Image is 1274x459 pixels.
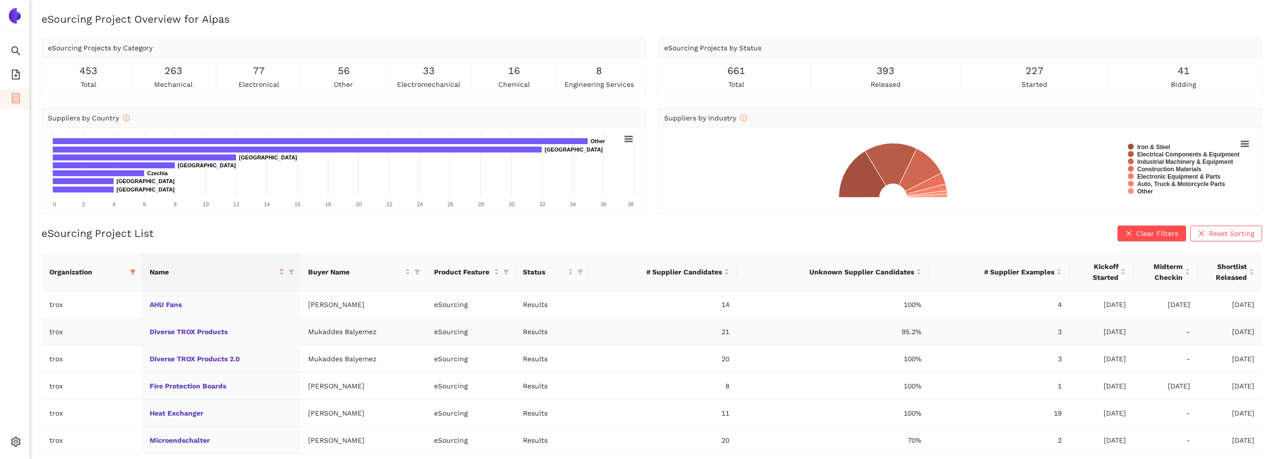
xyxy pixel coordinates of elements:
td: Results [515,400,589,427]
td: 100% [737,373,929,400]
text: 26 [447,201,453,207]
td: trox [41,400,142,427]
text: 12 [234,201,239,207]
text: Electrical Components & Equipment [1137,151,1239,158]
td: 100% [737,291,929,318]
span: filter [577,269,583,275]
span: electronical [239,79,279,90]
span: Suppliers by Industry [664,114,747,122]
span: eSourcing Projects by Status [664,44,761,52]
td: trox [41,427,142,454]
td: Results [515,318,589,345]
td: [DATE] [1070,373,1134,400]
span: total [728,79,744,90]
text: 36 [600,201,606,207]
th: this column's title is Product Feature,this column is sortable [426,253,515,291]
td: 95.2% [737,318,929,345]
td: Mukaddes Balyemez [300,345,426,373]
td: trox [41,345,142,373]
th: this column's title is Shortlist Released,this column is sortable [1198,253,1262,291]
span: Unknown Supplier Candidates [745,267,914,277]
span: Status [523,267,566,277]
span: started [1022,79,1047,90]
td: trox [41,291,142,318]
text: Other [591,138,605,144]
span: Name [150,267,277,277]
span: 16 [508,63,520,78]
span: close [1198,230,1205,238]
th: this column's title is Kickoff Started,this column is sortable [1070,253,1134,291]
text: Construction Materials [1137,166,1201,173]
span: 227 [1026,63,1043,78]
td: [DATE] [1070,291,1134,318]
td: [DATE] [1070,400,1134,427]
span: # Supplier Candidates [597,267,722,277]
span: search [11,42,21,62]
span: filter [501,265,511,279]
text: 0 [53,201,56,207]
text: Other [1137,188,1153,195]
td: [PERSON_NAME] [300,373,426,400]
span: filter [288,269,294,275]
text: Auto, Truck & Motorcycle Parts [1137,181,1225,188]
span: mechanical [154,79,193,90]
span: setting [11,433,21,453]
text: 16 [294,201,300,207]
span: Reset Sorting [1209,228,1254,239]
text: 24 [417,201,423,207]
text: 18 [325,201,331,207]
button: closeReset Sorting [1190,226,1262,241]
td: [DATE] [1198,318,1262,345]
td: eSourcing [426,400,515,427]
td: Results [515,373,589,400]
span: container [11,90,21,110]
td: Mukaddes Balyemez [300,318,426,345]
span: filter [130,269,136,275]
td: trox [41,318,142,345]
span: Product Feature [434,267,492,277]
td: 1 [929,373,1070,400]
td: 20 [589,345,737,373]
text: [GEOGRAPHIC_DATA] [117,187,175,192]
span: file-add [11,66,21,86]
span: eSourcing Projects by Category [48,44,153,52]
td: [DATE] [1070,345,1134,373]
span: bidding [1171,79,1196,90]
text: [GEOGRAPHIC_DATA] [545,147,603,153]
th: this column's title is # Supplier Examples,this column is sortable [929,253,1070,291]
td: 70% [737,427,929,454]
td: - [1134,427,1198,454]
span: info-circle [123,115,130,121]
span: filter [503,269,509,275]
span: Kickoff Started [1077,261,1118,283]
td: 20 [589,427,737,454]
td: [PERSON_NAME] [300,427,426,454]
td: eSourcing [426,291,515,318]
text: [GEOGRAPHIC_DATA] [178,162,236,168]
h2: eSourcing Project Overview for Alpas [41,12,1262,26]
td: 14 [589,291,737,318]
span: 263 [164,63,182,78]
span: filter [414,269,420,275]
text: 32 [539,201,545,207]
td: [DATE] [1134,291,1198,318]
td: 100% [737,400,929,427]
text: [GEOGRAPHIC_DATA] [239,154,297,160]
td: [PERSON_NAME] [300,400,426,427]
span: info-circle [740,115,747,121]
span: total [80,79,96,90]
td: [DATE] [1070,318,1134,345]
text: [GEOGRAPHIC_DATA] [117,178,175,184]
td: [DATE] [1198,291,1262,318]
td: 11 [589,400,737,427]
td: [DATE] [1134,373,1198,400]
td: [DATE] [1070,427,1134,454]
td: eSourcing [426,427,515,454]
td: eSourcing [426,345,515,373]
span: Shortlist Released [1206,261,1247,283]
span: close [1125,230,1132,238]
span: 77 [253,63,265,78]
th: this column's title is Midterm Checkin,this column is sortable [1134,253,1198,291]
span: 33 [423,63,435,78]
td: 3 [929,345,1070,373]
